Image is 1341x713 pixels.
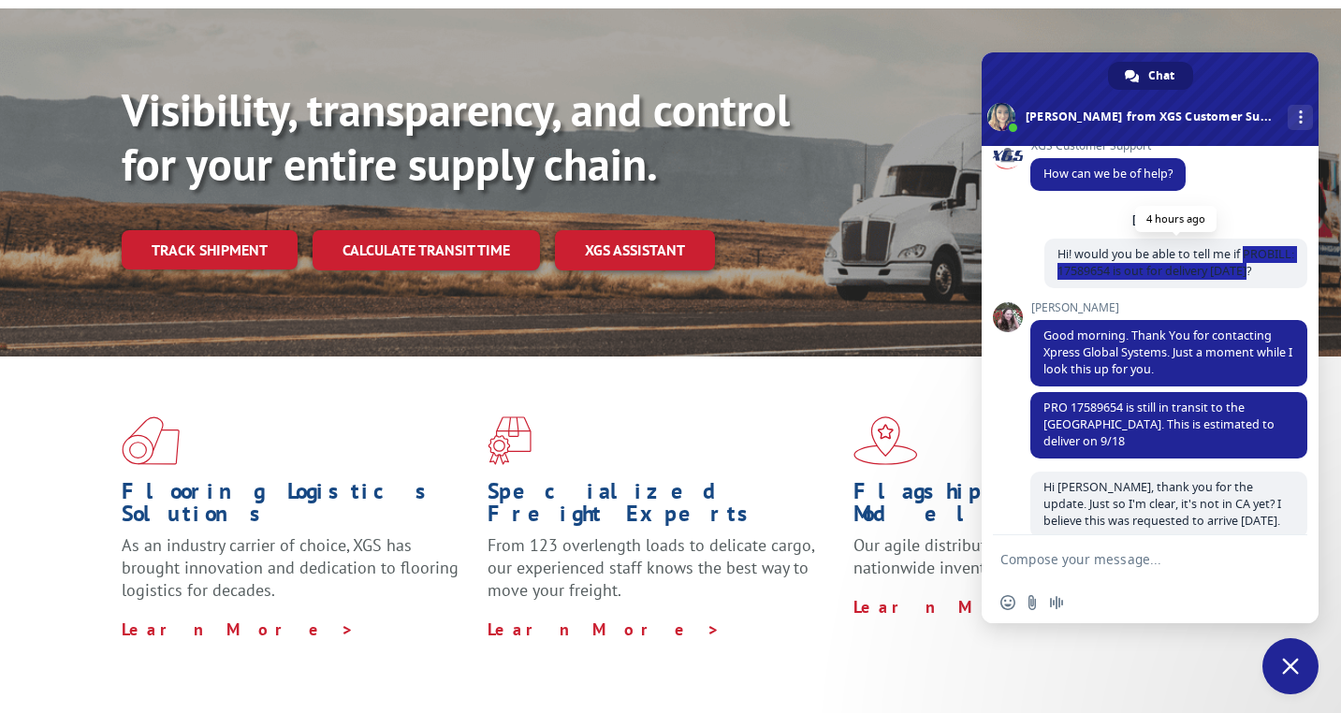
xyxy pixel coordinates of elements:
a: XGS ASSISTANT [555,230,715,270]
span: Hi! would you be able to tell me if PROBILL: 17589654 is out for delivery [DATE]? [1057,246,1294,279]
a: Calculate transit time [313,230,540,270]
a: Track shipment [122,230,298,269]
span: Our agile distribution network gives you nationwide inventory management on demand. [853,534,1198,578]
span: PRO 17589654 is still in transit to the [GEOGRAPHIC_DATA]. This is estimated to deliver on 9/18 [1043,400,1275,449]
div: More channels [1288,105,1313,130]
img: xgs-icon-flagship-distribution-model-red [853,416,918,465]
span: Chat [1148,62,1174,90]
div: [DATE] [1132,214,1169,226]
h1: Flagship Distribution Model [853,480,1205,534]
a: Learn More > [853,596,1086,618]
h1: Specialized Freight Experts [488,480,839,534]
span: Hi [PERSON_NAME], thank you for the update. Just so I'm clear, it's not in CA yet? I believe this... [1043,479,1281,529]
img: xgs-icon-focused-on-flooring-red [488,416,532,465]
img: xgs-icon-total-supply-chain-intelligence-red [122,416,180,465]
textarea: Compose your message... [1000,551,1259,568]
div: Chat [1108,62,1193,90]
span: Audio message [1049,595,1064,610]
span: Insert an emoji [1000,595,1015,610]
a: Learn More > [488,618,721,640]
span: How can we be of help? [1043,166,1173,182]
span: XGS Customer Support [1030,139,1186,153]
h1: Flooring Logistics Solutions [122,480,474,534]
a: Learn More > [122,618,355,640]
div: Close chat [1262,638,1319,694]
b: Visibility, transparency, and control for your entire supply chain. [122,80,790,193]
span: [PERSON_NAME] [1030,301,1307,314]
p: From 123 overlength loads to delicate cargo, our experienced staff knows the best way to move you... [488,534,839,618]
span: Send a file [1025,595,1040,610]
span: Good morning. Thank You for contacting Xpress Global Systems. Just a moment while I look this up ... [1043,327,1292,377]
span: As an industry carrier of choice, XGS has brought innovation and dedication to flooring logistics... [122,534,459,601]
